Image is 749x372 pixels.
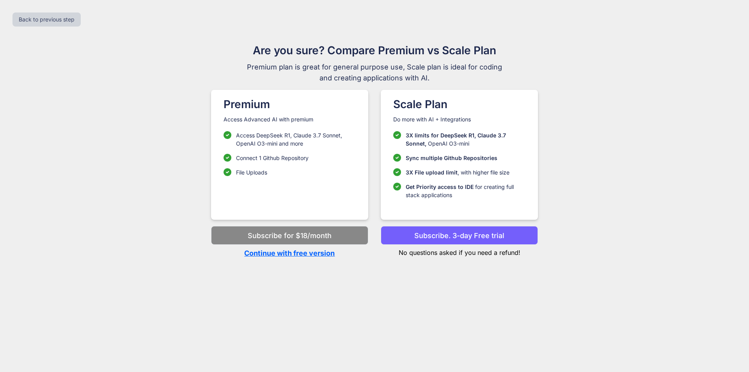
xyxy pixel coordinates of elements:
[224,168,231,176] img: checklist
[406,183,474,190] span: Get Priority access to IDE
[236,131,356,148] p: Access DeepSeek R1, Claude 3.7 Sonnet, OpenAI O3-mini and more
[211,226,368,245] button: Subscribe for $18/month
[393,154,401,162] img: checklist
[381,245,538,257] p: No questions asked if you need a refund!
[406,183,525,199] p: for creating full stack applications
[381,226,538,245] button: Subscribe. 3-day Free trial
[406,131,525,148] p: OpenAI O3-mini
[393,116,525,123] p: Do more with AI + Integrations
[414,230,504,241] p: Subscribe. 3-day Free trial
[211,248,368,258] p: Continue with free version
[236,168,267,176] p: File Uploads
[248,230,332,241] p: Subscribe for $18/month
[224,131,231,139] img: checklist
[393,183,401,190] img: checklist
[243,62,506,84] span: Premium plan is great for general purpose use, Scale plan is ideal for coding and creating applic...
[393,131,401,139] img: checklist
[243,42,506,59] h1: Are you sure? Compare Premium vs Scale Plan
[406,154,497,162] p: Sync multiple Github Repositories
[393,168,401,176] img: checklist
[224,154,231,162] img: checklist
[406,132,506,147] span: 3X limits for DeepSeek R1, Claude 3.7 Sonnet,
[406,169,458,176] span: 3X File upload limit
[406,168,509,176] p: , with higher file size
[236,154,309,162] p: Connect 1 Github Repository
[393,96,525,112] h1: Scale Plan
[224,116,356,123] p: Access Advanced AI with premium
[12,12,81,27] button: Back to previous step
[224,96,356,112] h1: Premium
